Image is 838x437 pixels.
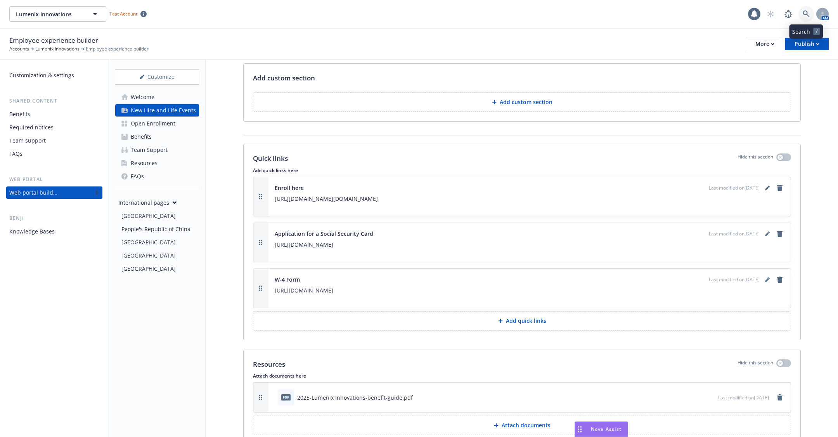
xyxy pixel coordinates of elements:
a: editPencil [763,229,772,239]
div: FAQs [9,148,23,160]
button: Customize [115,69,199,85]
span: W-4 Form [275,275,300,284]
div: Team Support [131,144,168,156]
div: Web portal [6,176,102,183]
a: [GEOGRAPHIC_DATA] [118,249,199,262]
span: Employee experience builder [9,35,98,45]
span: Last modified on [DATE] [709,230,760,237]
div: Benji [6,214,102,222]
div: New Hire and Life Events [131,104,196,117]
a: Benefits [115,131,199,143]
div: Publish [795,38,819,50]
a: Resources [115,157,199,169]
p: Quick links [253,153,288,164]
a: editPencil [763,275,772,284]
a: Start snowing [763,6,778,22]
div: Shared content [6,97,102,105]
div: Welcome [131,91,154,103]
a: Team support [6,134,102,147]
div: More [755,38,774,50]
div: [GEOGRAPHIC_DATA] [121,249,176,262]
div: International pages [118,198,177,207]
div: [GEOGRAPHIC_DATA] [121,263,176,275]
p: Attach documents here [253,373,791,379]
div: Open Enrollment [131,117,175,130]
a: [GEOGRAPHIC_DATA] [118,210,199,222]
button: Nova Assist [575,421,628,437]
a: Web portal builder [6,186,102,199]
button: download file [696,393,702,402]
button: Publish [785,38,829,50]
a: People's Republic of China [118,223,199,235]
div: Customization & settings [9,69,74,82]
span: Nova Assist [591,426,622,432]
div: Benefits [9,108,30,120]
a: Required notices [6,121,102,134]
span: Test Account [109,10,137,17]
div: [GEOGRAPHIC_DATA] [121,210,176,222]
span: Employee experience builder [86,45,149,52]
span: Last modified on [DATE] [709,276,760,283]
a: remove [775,275,784,284]
div: Team support [9,134,46,147]
span: Last modified on [DATE] [718,394,769,401]
a: Welcome [115,91,199,103]
p: [URL][DOMAIN_NAME] [275,286,784,295]
a: [GEOGRAPHIC_DATA] [118,236,199,249]
p: Add quick links here [253,167,791,174]
a: remove [775,393,784,402]
a: Open Enrollment [115,117,199,130]
a: FAQs [6,148,102,160]
a: Accounts [9,45,29,52]
a: Team Support [115,144,199,156]
span: Last modified on [DATE] [709,185,760,192]
span: pdf [281,394,291,400]
button: preview file [708,393,715,402]
button: Add quick links [253,311,791,331]
div: Web portal builder [9,186,57,199]
p: [URL][DOMAIN_NAME][DOMAIN_NAME] [275,194,784,204]
a: remove [775,229,784,239]
p: Hide this section [738,153,773,164]
button: Attach documents [253,416,791,435]
a: Report a Bug [781,6,796,22]
a: editPencil [763,183,772,193]
div: Required notices [9,121,54,134]
button: More [746,38,784,50]
div: Customize [115,70,199,84]
a: Benefits [6,108,102,120]
span: Application for a Social Security Card [275,230,373,238]
a: Knowledge Bases [6,225,102,238]
p: Add custom section [500,98,552,106]
a: remove [775,183,784,193]
div: [GEOGRAPHIC_DATA] [121,236,176,249]
div: Knowledge Bases [9,225,55,238]
span: Enroll here [275,184,304,192]
a: New Hire and Life Events [115,104,199,117]
div: 2025-Lumenix Innovations-benefit-guide.pdf [297,393,413,402]
a: [GEOGRAPHIC_DATA] [118,263,199,275]
div: People's Republic of China [121,223,190,235]
a: FAQs [115,170,199,183]
p: Attach documents [502,421,551,429]
button: Lumenix Innovations [9,6,106,22]
div: Drag to move [575,422,585,437]
div: Benefits [131,131,152,143]
div: FAQs [131,170,144,183]
div: Resources [131,157,158,169]
span: Test Account [106,10,150,18]
p: [URL][DOMAIN_NAME] [275,240,784,249]
p: Add custom section [253,73,315,83]
a: Customization & settings [6,69,102,82]
p: Hide this section [738,359,773,369]
span: Lumenix Innovations [16,10,83,18]
button: Add custom section [253,92,791,112]
p: Add quick links [506,317,546,325]
p: Resources [253,359,285,369]
a: Lumenix Innovations [35,45,80,52]
a: Search [798,6,814,22]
